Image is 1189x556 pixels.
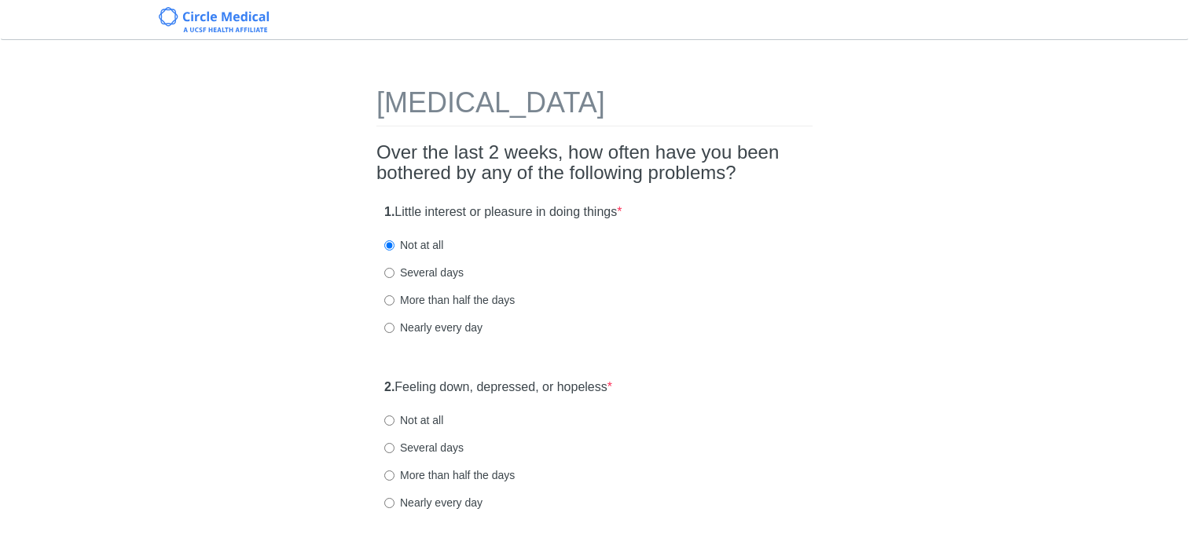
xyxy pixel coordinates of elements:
input: Not at all [384,415,394,426]
input: Several days [384,443,394,453]
input: Nearly every day [384,498,394,508]
input: Nearly every day [384,323,394,333]
h1: [MEDICAL_DATA] [376,87,813,126]
label: Feeling down, depressed, or hopeless [384,379,612,397]
img: Circle Medical Logo [159,7,270,32]
h2: Over the last 2 weeks, how often have you been bothered by any of the following problems? [376,142,813,184]
input: More than half the days [384,295,394,305]
label: Nearly every day [384,320,483,335]
label: More than half the days [384,292,515,308]
input: Not at all [384,240,394,251]
label: Not at all [384,412,443,428]
label: Nearly every day [384,495,483,510]
input: More than half the days [384,470,394,481]
label: Several days [384,440,464,455]
strong: 1. [384,205,394,218]
label: Little interest or pleasure in doing things [384,203,622,221]
label: Several days [384,265,464,280]
strong: 2. [384,380,394,393]
label: Not at all [384,237,443,253]
input: Several days [384,268,394,278]
label: More than half the days [384,467,515,483]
